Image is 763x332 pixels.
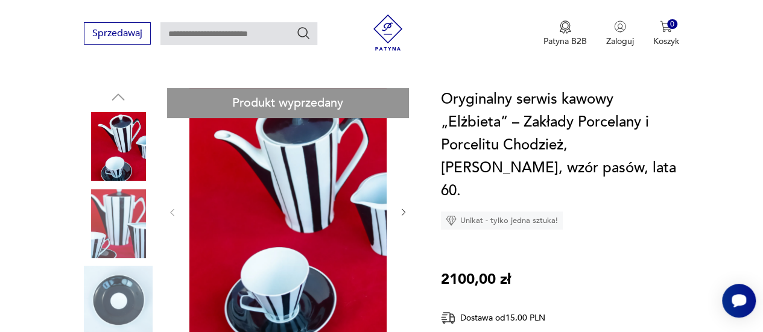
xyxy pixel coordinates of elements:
button: Szukaj [296,26,311,40]
p: Patyna B2B [543,36,587,47]
img: Ikona koszyka [660,20,672,33]
div: Unikat - tylko jedna sztuka! [441,211,563,230]
img: Zdjęcie produktu Oryginalny serwis kawowy „Elżbieta” – Zakłady Porcelany i Porcelitu Chodzież, Wa... [84,189,153,258]
img: Zdjęcie produktu Oryginalny serwis kawowy „Elżbieta” – Zakłady Porcelany i Porcelitu Chodzież, Wa... [84,112,153,181]
img: Ikona medalu [559,20,571,34]
img: Patyna - sklep z meblami i dekoracjami vintage [370,14,406,51]
p: Zaloguj [606,36,634,47]
p: Koszyk [653,36,679,47]
div: 0 [667,19,677,30]
button: Zaloguj [606,20,634,47]
p: 2100,00 zł [441,268,511,291]
div: Produkt wyprzedany [167,88,408,117]
button: 0Koszyk [653,20,679,47]
h1: Oryginalny serwis kawowy „Elżbieta” – Zakłady Porcelany i Porcelitu Chodzież, [PERSON_NAME], wzór... [441,88,679,202]
a: Sprzedawaj [84,30,151,39]
button: Patyna B2B [543,20,587,47]
div: Dostawa od 15,00 PLN [441,310,586,325]
button: Sprzedawaj [84,22,151,45]
a: Ikona medaluPatyna B2B [543,20,587,47]
img: Ikonka użytkownika [614,20,626,33]
img: Ikona diamentu [446,215,457,226]
img: Ikona dostawy [441,310,455,325]
iframe: Smartsupp widget button [722,284,756,318]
